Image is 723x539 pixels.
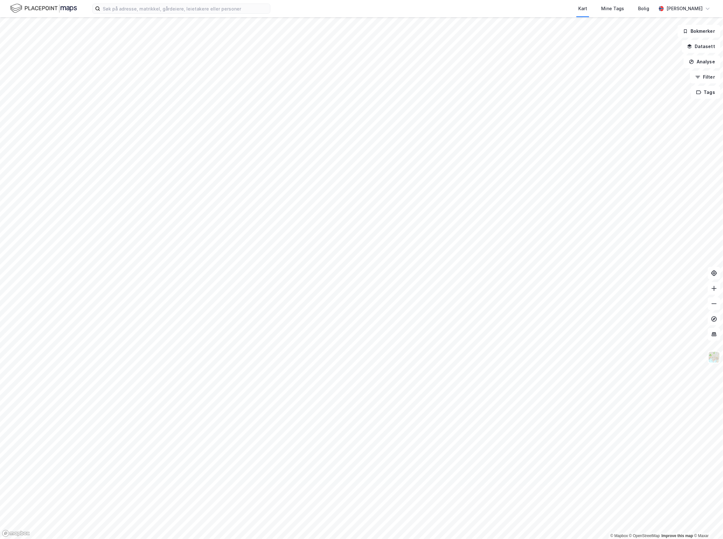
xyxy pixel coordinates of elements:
div: Bolig [638,5,649,12]
button: Analyse [684,55,720,68]
img: logo.f888ab2527a4732fd821a326f86c7f29.svg [10,3,77,14]
a: Mapbox [610,534,628,538]
div: Kart [578,5,587,12]
button: Datasett [682,40,720,53]
div: Kontrollprogram for chat [691,508,723,539]
a: OpenStreetMap [629,534,660,538]
div: Mine Tags [601,5,624,12]
a: Improve this map [662,534,693,538]
img: Z [708,351,720,363]
iframe: Chat Widget [691,508,723,539]
button: Bokmerker [678,25,720,38]
div: [PERSON_NAME] [666,5,703,12]
button: Filter [690,71,720,83]
button: Tags [691,86,720,99]
a: Mapbox homepage [2,530,30,537]
input: Søk på adresse, matrikkel, gårdeiere, leietakere eller personer [100,4,270,13]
